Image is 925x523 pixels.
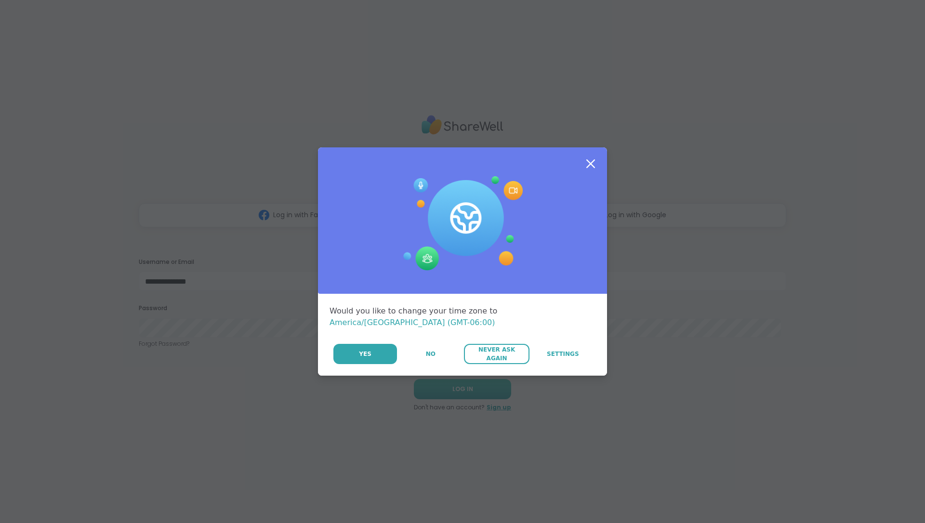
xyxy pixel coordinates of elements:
[464,344,529,364] button: Never Ask Again
[330,318,495,327] span: America/[GEOGRAPHIC_DATA] (GMT-06:00)
[530,344,595,364] a: Settings
[547,350,579,358] span: Settings
[333,344,397,364] button: Yes
[398,344,463,364] button: No
[402,176,523,271] img: Session Experience
[469,345,524,363] span: Never Ask Again
[426,350,436,358] span: No
[330,305,595,328] div: Would you like to change your time zone to
[359,350,371,358] span: Yes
